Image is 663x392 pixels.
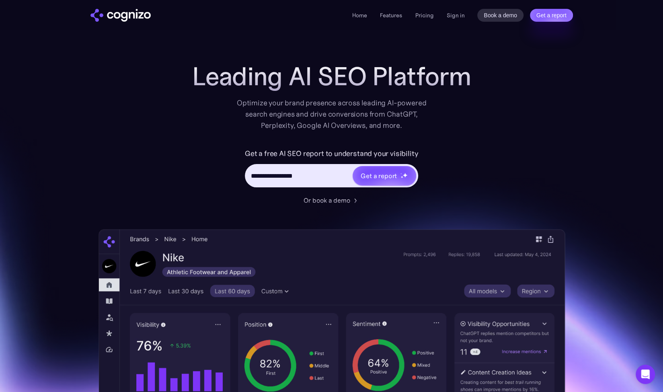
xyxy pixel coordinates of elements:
[192,62,471,91] h1: Leading AI SEO Platform
[352,12,367,19] a: Home
[245,147,418,191] form: Hero URL Input Form
[233,97,431,131] div: Optimize your brand presence across leading AI-powered search engines and drive conversions from ...
[477,9,523,22] a: Book a demo
[90,9,151,22] a: home
[400,176,403,179] img: star
[446,10,464,20] a: Sign in
[304,195,360,205] a: Or book a demo
[90,9,151,22] img: cognizo logo
[402,172,408,178] img: star
[400,173,402,174] img: star
[636,365,655,384] div: Open Intercom Messenger
[352,165,417,186] a: Get a reportstarstarstar
[380,12,402,19] a: Features
[361,171,397,181] div: Get a report
[304,195,350,205] div: Or book a demo
[245,147,418,160] label: Get a free AI SEO report to understand your visibility
[415,12,433,19] a: Pricing
[530,9,573,22] a: Get a report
